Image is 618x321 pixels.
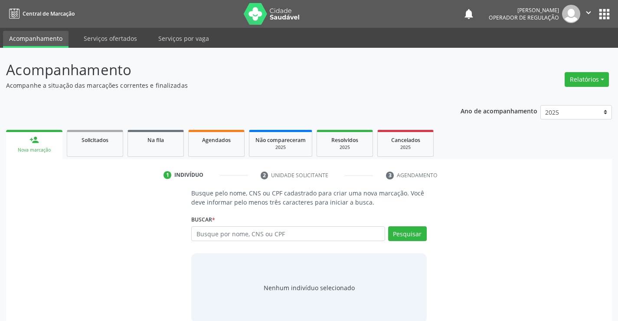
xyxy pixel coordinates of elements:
[163,171,171,179] div: 1
[584,8,593,17] i: 
[191,213,215,226] label: Buscar
[463,8,475,20] button: notifications
[12,147,56,153] div: Nova marcação
[580,5,597,23] button: 
[388,226,427,241] button: Pesquisar
[461,105,537,116] p: Ano de acompanhamento
[174,171,203,179] div: Indivíduo
[29,135,39,145] div: person_add
[331,136,358,144] span: Resolvidos
[191,189,426,207] p: Busque pelo nome, CNS ou CPF cadastrado para criar uma nova marcação. Você deve informar pelo men...
[562,5,580,23] img: img
[255,136,306,144] span: Não compareceram
[152,31,215,46] a: Serviços por vaga
[264,283,355,292] div: Nenhum indivíduo selecionado
[255,144,306,151] div: 2025
[191,226,385,241] input: Busque por nome, CNS ou CPF
[82,136,108,144] span: Solicitados
[6,81,430,90] p: Acompanhe a situação das marcações correntes e finalizadas
[23,10,75,17] span: Central de Marcação
[147,136,164,144] span: Na fila
[6,7,75,21] a: Central de Marcação
[78,31,143,46] a: Serviços ofertados
[6,59,430,81] p: Acompanhamento
[384,144,427,151] div: 2025
[202,136,231,144] span: Agendados
[391,136,420,144] span: Cancelados
[597,7,612,22] button: apps
[489,7,559,14] div: [PERSON_NAME]
[323,144,366,151] div: 2025
[489,14,559,21] span: Operador de regulação
[3,31,69,48] a: Acompanhamento
[565,72,609,87] button: Relatórios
